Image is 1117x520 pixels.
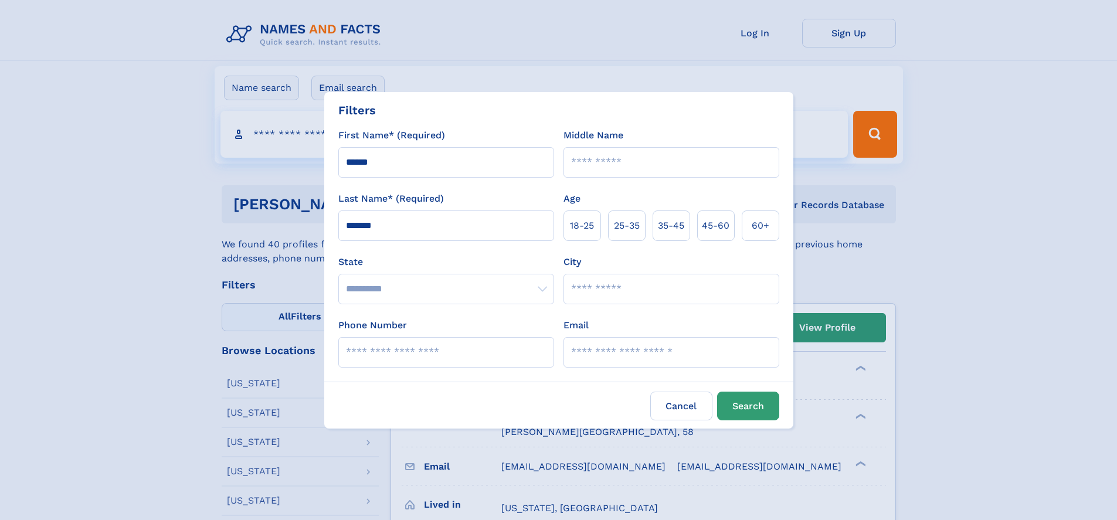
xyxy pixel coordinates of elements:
[563,318,589,332] label: Email
[570,219,594,233] span: 18‑25
[338,192,444,206] label: Last Name* (Required)
[658,219,684,233] span: 35‑45
[338,255,554,269] label: State
[717,392,779,420] button: Search
[702,219,729,233] span: 45‑60
[338,318,407,332] label: Phone Number
[752,219,769,233] span: 60+
[338,128,445,142] label: First Name* (Required)
[338,101,376,119] div: Filters
[563,192,580,206] label: Age
[614,219,640,233] span: 25‑35
[650,392,712,420] label: Cancel
[563,255,581,269] label: City
[563,128,623,142] label: Middle Name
